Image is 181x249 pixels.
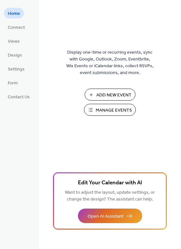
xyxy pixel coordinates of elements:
a: Connect [4,22,29,32]
button: Manage Events [84,104,136,116]
span: Add New Event [96,92,132,99]
a: Design [4,49,26,60]
a: Views [4,36,24,46]
a: Contact Us [4,91,34,102]
button: Add New Event [85,89,135,101]
button: Open AI Assistant [78,209,142,223]
span: Edit Your Calendar with AI [78,179,142,188]
span: Views [8,38,20,45]
span: Want to adjust the layout, update settings, or change the design? The assistant can help. [65,188,155,204]
span: Manage Events [96,107,132,114]
span: Settings [8,66,25,73]
a: Form [4,77,22,88]
span: Contact Us [8,94,30,101]
span: Connect [8,24,25,31]
span: Form [8,80,18,87]
a: Home [4,8,24,18]
a: Settings [4,63,28,74]
span: Open AI Assistant [88,213,123,220]
span: Display one-time or recurring events, sync with Google, Outlook, Zoom, Eventbrite, Wix Events or ... [66,49,154,76]
span: Home [8,10,20,17]
span: Design [8,52,22,59]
